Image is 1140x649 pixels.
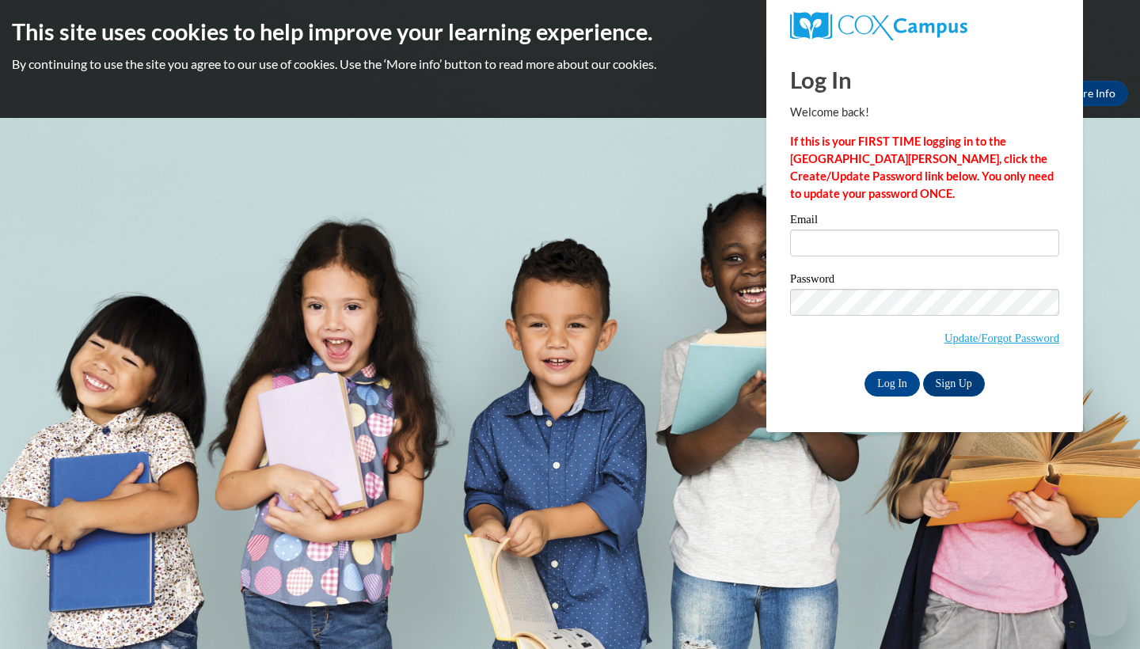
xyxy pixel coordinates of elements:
[790,104,1059,121] p: Welcome back!
[790,135,1054,200] strong: If this is your FIRST TIME logging in to the [GEOGRAPHIC_DATA][PERSON_NAME], click the Create/Upd...
[790,63,1059,96] h1: Log In
[790,12,967,40] img: COX Campus
[790,12,1059,40] a: COX Campus
[790,273,1059,289] label: Password
[961,548,993,579] iframe: Close message
[12,16,1128,47] h2: This site uses cookies to help improve your learning experience.
[1077,586,1127,636] iframe: Button to launch messaging window
[923,371,985,397] a: Sign Up
[1054,81,1128,106] a: More Info
[864,371,920,397] input: Log In
[12,55,1128,73] p: By continuing to use the site you agree to our use of cookies. Use the ‘More info’ button to read...
[944,332,1059,344] a: Update/Forgot Password
[790,214,1059,230] label: Email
